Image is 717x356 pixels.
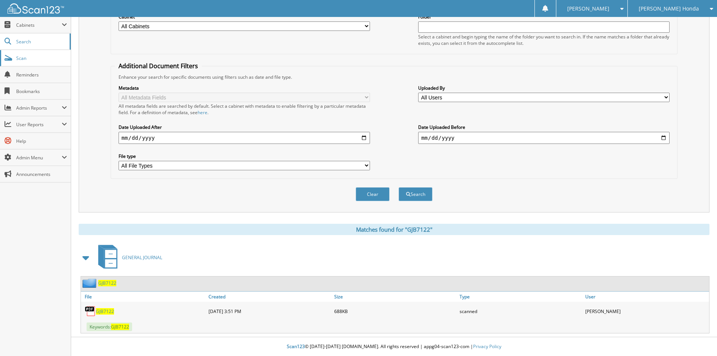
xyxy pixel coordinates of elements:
label: Date Uploaded Before [418,124,670,130]
a: Created [207,292,332,302]
label: Metadata [119,85,370,91]
a: GENERAL JOURNAL [94,243,162,272]
div: Enhance your search for specific documents using filters such as date and file type. [115,74,673,80]
a: User [583,292,709,302]
div: All metadata fields are searched by default. Select a cabinet with metadata to enable filtering b... [119,103,370,116]
label: Uploaded By [418,85,670,91]
img: PDF.png [85,306,96,317]
img: folder2.png [82,278,98,288]
span: [PERSON_NAME] Honda [639,6,699,11]
legend: Additional Document Filters [115,62,202,70]
span: Cabinets [16,22,62,28]
a: GJB7122 [98,280,116,286]
div: [PERSON_NAME] [583,304,709,319]
span: Bookmarks [16,88,67,95]
label: File type [119,153,370,159]
div: scanned [458,304,583,319]
div: © [DATE]-[DATE] [DOMAIN_NAME]. All rights reserved | appg04-scan123-com | [71,338,717,356]
button: Clear [356,187,390,201]
div: Matches found for "GJB7122" [79,224,709,235]
a: here [198,109,207,116]
label: Date Uploaded After [119,124,370,130]
span: User Reports [16,121,62,128]
span: Scan [16,55,67,61]
div: [DATE] 3:51 PM [207,304,332,319]
span: Search [16,38,66,45]
span: Reminders [16,72,67,78]
a: File [81,292,207,302]
span: Scan123 [287,343,305,350]
a: Size [332,292,458,302]
span: GENERAL JOURNAL [122,254,162,261]
input: start [119,132,370,144]
span: Admin Reports [16,105,62,111]
img: scan123-logo-white.svg [8,3,64,14]
a: GJB7122 [96,308,114,315]
span: Keywords: [87,322,132,331]
iframe: Chat Widget [679,320,717,356]
button: Search [399,187,432,201]
div: 688KB [332,304,458,319]
span: Announcements [16,171,67,177]
span: [PERSON_NAME] [567,6,609,11]
a: Type [458,292,583,302]
input: end [418,132,670,144]
span: GJB7122 [111,324,129,330]
span: Admin Menu [16,154,62,161]
span: Help [16,138,67,144]
div: Select a cabinet and begin typing the name of the folder you want to search in. If the name match... [418,34,670,46]
a: Privacy Policy [473,343,501,350]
